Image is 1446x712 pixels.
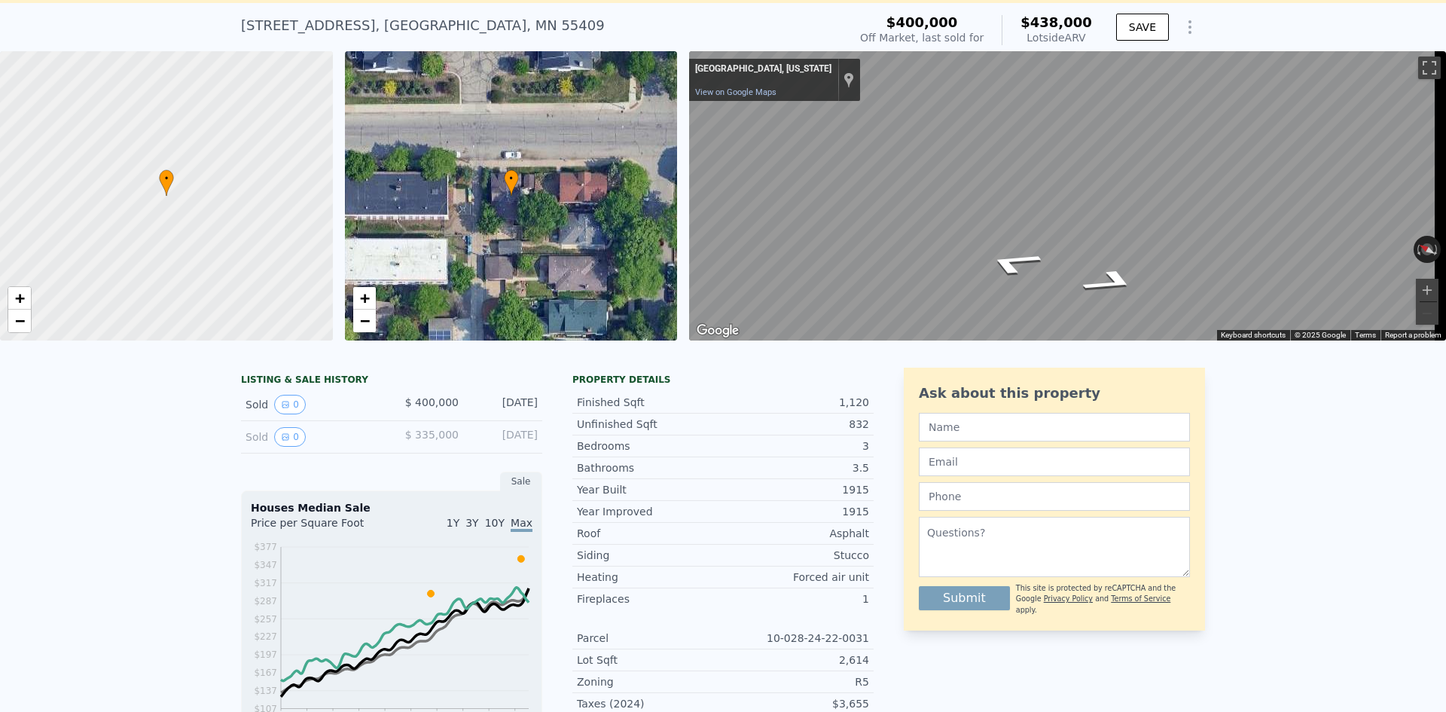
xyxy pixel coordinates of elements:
div: Siding [577,548,723,563]
button: Reset the view [1413,237,1442,261]
button: Keyboard shortcuts [1221,330,1286,341]
button: SAVE [1116,14,1169,41]
div: Bedrooms [577,439,723,454]
div: R5 [723,674,869,689]
a: Privacy Policy [1044,594,1093,603]
div: Price per Square Foot [251,515,392,539]
button: Toggle fullscreen view [1418,57,1441,79]
div: Year Built [577,482,723,497]
a: Zoom in [353,287,376,310]
button: Zoom out [1416,302,1438,325]
span: $438,000 [1020,14,1092,30]
button: Rotate counterclockwise [1414,236,1422,263]
div: Zoning [577,674,723,689]
span: − [359,311,369,330]
div: 832 [723,417,869,432]
div: [DATE] [471,395,538,414]
div: [GEOGRAPHIC_DATA], [US_STATE] [695,63,831,75]
path: Go South [1058,264,1163,300]
button: Zoom in [1416,279,1438,301]
span: Max [511,517,532,532]
div: 10-028-24-22-0031 [723,631,869,646]
tspan: $137 [254,686,277,696]
span: $ 335,000 [405,429,459,441]
div: Map [689,51,1446,341]
div: LISTING & SALE HISTORY [241,374,542,389]
button: Submit [919,586,1010,610]
div: Asphalt [723,526,869,541]
tspan: $287 [254,596,277,607]
div: 3 [723,439,869,454]
div: Forced air unit [723,570,869,585]
span: • [159,172,174,185]
tspan: $377 [254,542,277,552]
div: 3.5 [723,460,869,475]
div: Lotside ARV [1020,30,1092,45]
div: Unfinished Sqft [577,417,723,432]
input: Name [919,413,1190,442]
div: Taxes (2024) [577,696,723,711]
div: This site is protected by reCAPTCHA and the Google and apply. [1016,583,1190,616]
div: Bathrooms [577,460,723,475]
div: Off Market, last sold for [860,30,984,45]
span: 1Y [447,517,459,529]
a: Zoom in [8,287,31,310]
div: • [504,170,519,196]
div: Roof [577,526,723,541]
span: • [504,172,519,185]
div: [STREET_ADDRESS] , [GEOGRAPHIC_DATA] , MN 55409 [241,15,605,36]
a: Terms (opens in new tab) [1355,331,1376,339]
button: View historical data [274,427,306,447]
path: Go North [961,245,1066,281]
button: Rotate clockwise [1433,236,1441,263]
a: Terms of Service [1111,594,1170,603]
div: [DATE] [471,427,538,447]
input: Phone [919,482,1190,511]
img: Google [693,321,743,341]
div: Fireplaces [577,591,723,607]
tspan: $197 [254,649,277,660]
div: Sale [500,472,542,491]
div: 1915 [723,504,869,519]
div: $3,655 [723,696,869,711]
a: Zoom out [353,310,376,332]
span: $400,000 [886,14,958,30]
input: Email [919,448,1190,476]
span: + [15,289,25,307]
tspan: $257 [254,614,277,625]
span: + [359,289,369,307]
div: Year Improved [577,504,723,519]
a: Zoom out [8,310,31,332]
div: 1 [723,591,869,607]
tspan: $227 [254,631,277,642]
button: View historical data [274,395,306,414]
div: 1,120 [723,395,869,410]
tspan: $167 [254,668,277,678]
span: 10Y [485,517,505,529]
div: Lot Sqft [577,652,723,668]
span: 3Y [465,517,478,529]
div: Stucco [723,548,869,563]
button: Show Options [1175,12,1205,42]
a: View on Google Maps [695,87,776,97]
span: $ 400,000 [405,396,459,408]
a: Report a problem [1385,331,1441,339]
div: Property details [572,374,874,386]
div: Parcel [577,631,723,646]
span: © 2025 Google [1295,331,1346,339]
tspan: $317 [254,578,277,588]
a: Open this area in Google Maps (opens a new window) [693,321,743,341]
tspan: $347 [254,560,277,570]
div: Finished Sqft [577,395,723,410]
div: 2,614 [723,652,869,668]
div: Sold [246,395,380,414]
div: Heating [577,570,723,585]
div: Sold [246,427,380,447]
a: Show location on map [843,72,854,88]
div: Ask about this property [919,383,1190,404]
div: Houses Median Sale [251,500,532,515]
div: • [159,170,174,196]
div: Street View [689,51,1446,341]
span: − [15,311,25,330]
div: 1915 [723,482,869,497]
